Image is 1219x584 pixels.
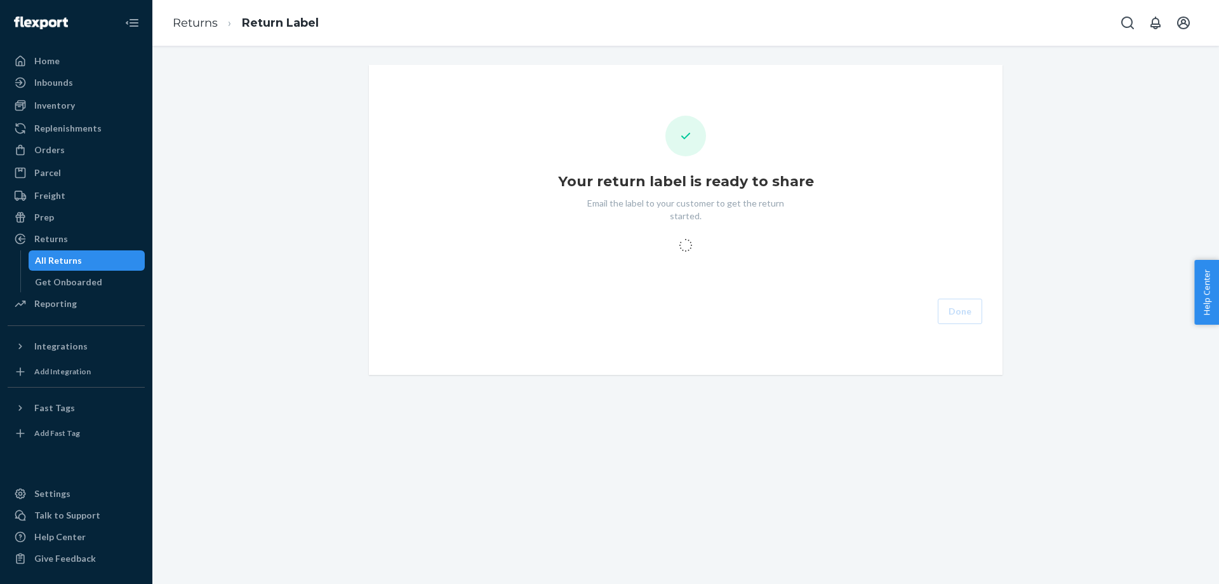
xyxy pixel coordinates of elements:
[8,118,145,139] a: Replenishments
[34,233,68,245] div: Returns
[575,197,797,222] p: Email the label to your customer to get the return started.
[8,527,145,547] a: Help Center
[8,423,145,444] a: Add Fast Tag
[34,487,70,500] div: Settings
[1194,260,1219,325] button: Help Center
[8,51,145,71] a: Home
[34,55,60,67] div: Home
[119,10,145,36] button: Close Navigation
[29,250,145,271] a: All Returns
[1115,10,1140,36] button: Open Search Box
[34,166,61,179] div: Parcel
[8,207,145,227] a: Prep
[34,99,75,112] div: Inventory
[14,17,68,29] img: Flexport logo
[8,294,145,314] a: Reporting
[8,505,145,526] a: Talk to Support
[35,276,102,289] div: Get Onboarded
[34,552,96,565] div: Give Feedback
[8,163,145,183] a: Parcel
[34,189,65,202] div: Freight
[34,509,100,522] div: Talk to Support
[8,362,145,382] a: Add Integration
[8,95,145,116] a: Inventory
[34,428,80,438] div: Add Fast Tag
[34,144,65,156] div: Orders
[34,297,77,310] div: Reporting
[34,76,73,89] div: Inbounds
[34,531,86,543] div: Help Center
[8,398,145,418] button: Fast Tags
[8,186,145,206] a: Freight
[8,140,145,160] a: Orders
[163,4,329,42] ol: breadcrumbs
[34,366,91,377] div: Add Integration
[34,122,102,135] div: Replenishments
[558,172,814,192] h1: Your return label is ready to share
[29,272,145,292] a: Get Onboarded
[8,484,145,504] a: Settings
[242,16,319,30] a: Return Label
[34,211,54,224] div: Prep
[8,229,145,249] a: Returns
[1143,10,1168,36] button: Open notifications
[8,72,145,93] a: Inbounds
[173,16,218,30] a: Returns
[8,336,145,357] button: Integrations
[34,340,88,353] div: Integrations
[1171,10,1196,36] button: Open account menu
[34,402,75,414] div: Fast Tags
[35,254,82,267] div: All Returns
[8,548,145,569] button: Give Feedback
[938,299,982,324] button: Done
